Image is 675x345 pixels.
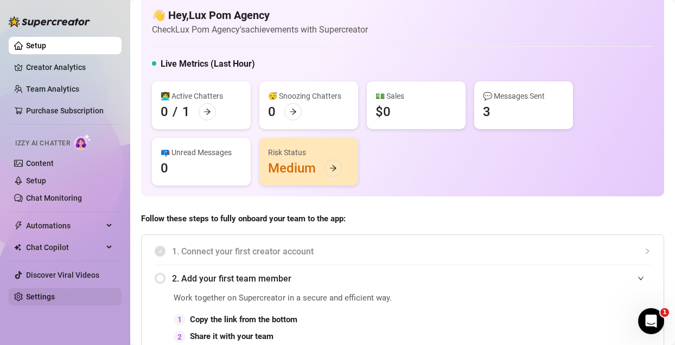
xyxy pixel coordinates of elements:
[161,159,168,177] div: 0
[638,308,664,334] iframe: Intercom live chat
[14,244,21,251] img: Chat Copilot
[161,103,168,120] div: 0
[289,108,297,116] span: arrow-right
[644,248,651,254] span: collapsed
[141,214,346,223] strong: Follow these steps to fully onboard your team to the app:
[483,103,491,120] div: 3
[268,90,349,102] div: 😴 Snoozing Chatters
[161,146,242,158] div: 📪 Unread Messages
[190,315,297,324] strong: Copy the link from the bottom
[172,272,651,285] span: 2. Add your first team member
[483,90,564,102] div: 💬 Messages Sent
[155,265,651,292] div: 2. Add your first team member
[161,58,255,71] h5: Live Metrics (Last Hour)
[203,108,211,116] span: arrow-right
[26,194,82,202] a: Chat Monitoring
[26,85,79,93] a: Team Analytics
[161,90,242,102] div: 👩‍💻 Active Chatters
[172,245,651,258] span: 1. Connect your first creator account
[375,103,391,120] div: $0
[375,90,457,102] div: 💵 Sales
[174,331,186,343] div: 2
[26,176,46,185] a: Setup
[268,103,276,120] div: 0
[15,138,70,149] span: Izzy AI Chatter
[329,164,337,172] span: arrow-right
[26,239,103,256] span: Chat Copilot
[14,221,23,230] span: thunderbolt
[74,134,91,150] img: AI Chatter
[26,292,55,301] a: Settings
[26,106,104,115] a: Purchase Subscription
[26,271,99,279] a: Discover Viral Videos
[26,41,46,50] a: Setup
[190,331,273,341] strong: Share it with your team
[268,146,349,158] div: Risk Status
[26,59,113,76] a: Creator Analytics
[26,159,54,168] a: Content
[182,103,190,120] div: 1
[638,275,644,282] span: expanded
[152,23,368,36] article: Check Lux Pom Agency's achievements with Supercreator
[152,8,368,23] h4: 👋 Hey, Lux Pom Agency
[26,217,103,234] span: Automations
[174,292,406,305] span: Work together on Supercreator in a secure and efficient way.
[155,238,651,265] div: 1. Connect your first creator account
[9,16,90,27] img: logo-BBDzfeDw.svg
[174,314,186,325] div: 1
[660,308,669,317] span: 1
